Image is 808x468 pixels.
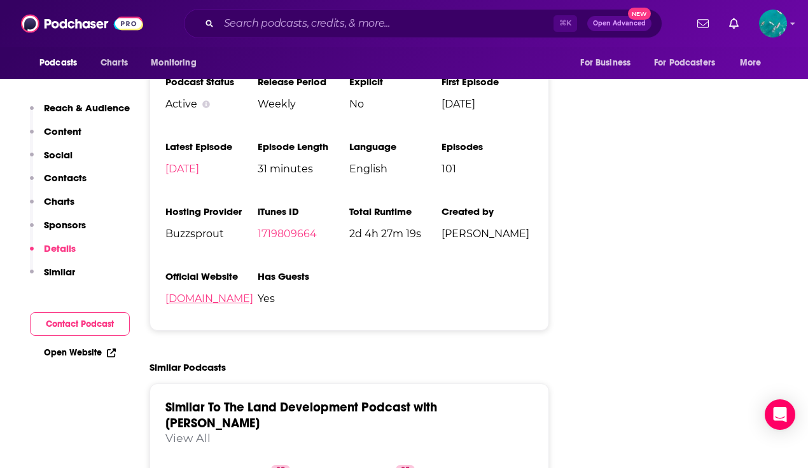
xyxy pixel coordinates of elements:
[442,98,534,110] span: [DATE]
[587,16,651,31] button: Open AdvancedNew
[349,228,442,240] span: 2d 4h 27m 19s
[442,228,534,240] span: [PERSON_NAME]
[92,51,136,75] a: Charts
[184,9,662,38] div: Search podcasts, credits, & more...
[349,163,442,175] span: English
[30,312,130,336] button: Contact Podcast
[165,228,258,240] span: Buzzsprout
[165,270,258,282] h3: Official Website
[101,54,128,72] span: Charts
[150,361,226,373] h2: Similar Podcasts
[258,76,350,88] h3: Release Period
[44,172,87,184] p: Contacts
[554,15,577,32] span: ⌘ K
[646,51,734,75] button: open menu
[759,10,787,38] button: Show profile menu
[165,141,258,153] h3: Latest Episode
[44,149,73,161] p: Social
[44,219,86,231] p: Sponsors
[349,205,442,217] h3: Total Runtime
[258,292,350,305] span: Yes
[258,141,350,153] h3: Episode Length
[44,102,130,114] p: Reach & Audience
[442,205,534,217] h3: Created by
[44,347,116,358] a: Open Website
[740,54,762,72] span: More
[258,98,350,110] span: Weekly
[142,51,212,75] button: open menu
[731,51,777,75] button: open menu
[44,195,74,207] p: Charts
[44,242,76,254] p: Details
[44,125,81,137] p: Content
[442,76,534,88] h3: First Episode
[258,228,317,240] a: 1719809664
[692,13,714,34] a: Show notifications dropdown
[39,54,77,72] span: Podcasts
[654,54,715,72] span: For Podcasters
[31,51,94,75] button: open menu
[258,163,350,175] span: 31 minutes
[724,13,744,34] a: Show notifications dropdown
[628,8,651,20] span: New
[44,266,75,278] p: Similar
[30,242,76,266] button: Details
[30,195,74,219] button: Charts
[580,54,630,72] span: For Business
[759,10,787,38] img: User Profile
[165,98,258,110] div: Active
[151,54,196,72] span: Monitoring
[30,219,86,242] button: Sponsors
[21,11,143,36] img: Podchaser - Follow, Share and Rate Podcasts
[258,205,350,217] h3: iTunes ID
[593,20,646,27] span: Open Advanced
[165,399,437,431] a: Similar To The Land Development Podcast with [PERSON_NAME]
[165,292,253,305] a: [DOMAIN_NAME]
[165,76,258,88] h3: Podcast Status
[30,102,130,125] button: Reach & Audience
[349,98,442,110] span: No
[349,141,442,153] h3: Language
[30,266,75,289] button: Similar
[765,399,795,430] div: Open Intercom Messenger
[442,141,534,153] h3: Episodes
[30,172,87,195] button: Contacts
[349,76,442,88] h3: Explicit
[442,163,534,175] span: 101
[30,125,81,149] button: Content
[30,149,73,172] button: Social
[165,205,258,217] h3: Hosting Provider
[165,163,199,175] a: [DATE]
[759,10,787,38] span: Logged in as louisabuckingham
[165,431,211,444] a: View All
[258,270,350,282] h3: Has Guests
[571,51,646,75] button: open menu
[219,13,554,34] input: Search podcasts, credits, & more...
